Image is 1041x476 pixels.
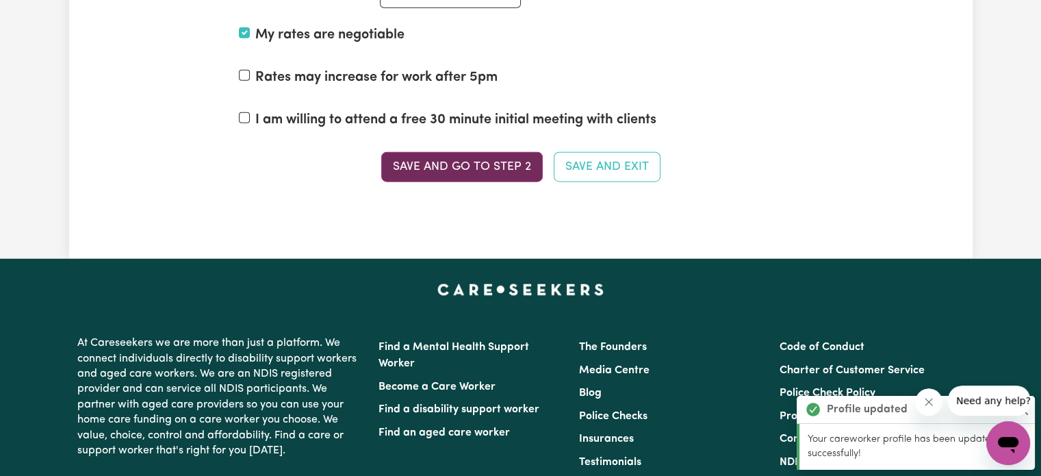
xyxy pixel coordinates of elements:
label: Rates may increase for work after 5pm [255,67,498,88]
a: Blog [579,388,602,399]
p: Your careworker profile has been updated successfully! [808,432,1027,462]
a: Insurances [579,434,634,444]
a: Find a Mental Health Support Worker [378,342,529,369]
strong: Profile updated [827,401,908,418]
a: Find a disability support worker [378,404,539,415]
a: Charter of Customer Service [780,365,925,376]
button: Save and go to Step 2 [381,152,543,182]
a: Police Checks [579,411,647,422]
a: NDIS Code of Conduct [780,457,892,468]
a: Police Check Policy [780,388,875,399]
iframe: Close message [915,388,942,416]
p: At Careseekers we are more than just a platform. We connect individuals directly to disability su... [77,330,362,464]
button: Save and Exit [554,152,660,182]
a: Media Centre [579,365,650,376]
a: Protection of Human Rights [780,411,918,422]
a: Complaints Policy [780,434,869,444]
a: Become a Care Worker [378,381,496,392]
a: Careseekers home page [437,284,604,295]
a: Code of Conduct [780,342,864,353]
a: The Founders [579,342,647,353]
a: Find an aged care worker [378,427,510,438]
a: Testimonials [579,457,641,468]
span: Need any help? [8,10,83,21]
iframe: Button to launch messaging window [986,421,1030,465]
label: I am willing to attend a free 30 minute initial meeting with clients [255,110,656,130]
label: My rates are negotiable [255,25,404,45]
iframe: Message from company [948,386,1030,416]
